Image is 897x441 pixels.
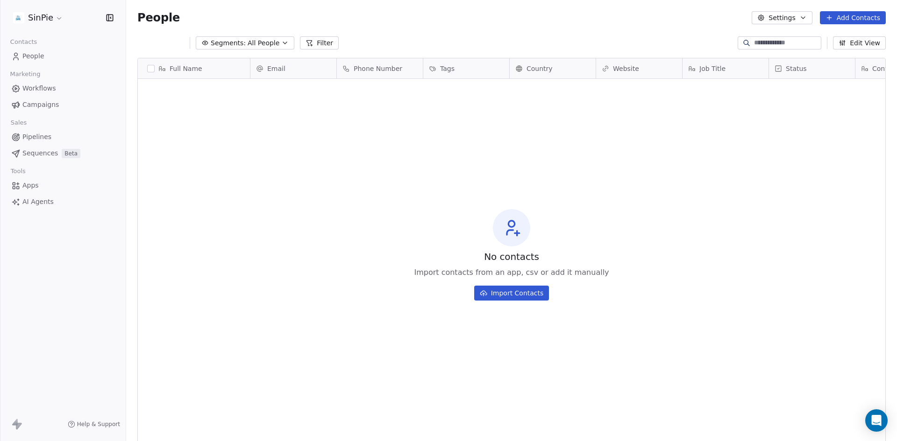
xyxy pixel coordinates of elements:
[22,51,44,61] span: People
[7,178,118,193] a: Apps
[11,10,65,26] button: SinPie
[337,58,423,78] div: Phone Number
[769,58,855,78] div: Status
[77,420,120,428] span: Help & Support
[7,81,118,96] a: Workflows
[22,197,54,207] span: AI Agents
[423,58,509,78] div: Tags
[22,181,39,190] span: Apps
[440,64,455,73] span: Tags
[22,100,59,110] span: Campaigns
[699,64,726,73] span: Job Title
[7,116,31,130] span: Sales
[68,420,120,428] a: Help & Support
[7,49,118,64] a: People
[137,11,180,25] span: People
[683,58,769,78] div: Job Title
[62,149,80,158] span: Beta
[786,64,807,73] span: Status
[484,250,539,263] span: No contacts
[510,58,596,78] div: Country
[28,12,53,24] span: SinPie
[211,38,246,48] span: Segments:
[7,164,29,178] span: Tools
[474,286,549,301] button: Import Contacts
[13,12,24,23] img: Logo%20SinPie.jpg
[820,11,886,24] button: Add Contacts
[22,132,51,142] span: Pipelines
[833,36,886,49] button: Edit View
[170,64,202,73] span: Full Name
[250,58,336,78] div: Email
[300,36,339,49] button: Filter
[267,64,285,73] span: Email
[22,148,58,158] span: Sequences
[474,282,549,301] a: Import Contacts
[7,129,118,145] a: Pipelines
[613,64,639,73] span: Website
[354,64,402,73] span: Phone Number
[596,58,682,78] div: Website
[22,84,56,93] span: Workflows
[248,38,279,48] span: All People
[752,11,812,24] button: Settings
[6,67,44,81] span: Marketing
[865,409,888,432] div: Open Intercom Messenger
[6,35,41,49] span: Contacts
[138,79,250,424] div: grid
[527,64,553,73] span: Country
[7,194,118,210] a: AI Agents
[138,58,250,78] div: Full Name
[7,146,118,161] a: SequencesBeta
[414,267,609,278] span: Import contacts from an app, csv or add it manually
[7,97,118,112] a: Campaigns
